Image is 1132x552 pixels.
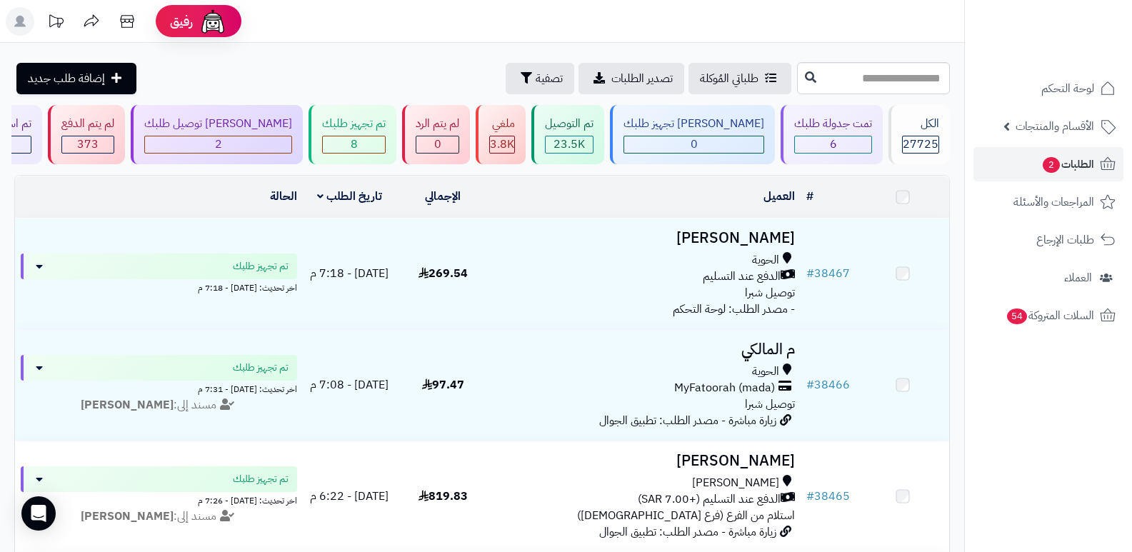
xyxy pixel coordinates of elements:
a: المراجعات والأسئلة [973,185,1123,219]
a: تحديثات المنصة [38,7,74,39]
a: تصدير الطلبات [578,63,684,94]
a: طلباتي المُوكلة [688,63,791,94]
span: 54 [1007,308,1027,324]
span: تصفية [536,70,563,87]
a: طلبات الإرجاع [973,223,1123,257]
span: 2 [215,136,222,153]
span: طلباتي المُوكلة [700,70,758,87]
span: تم تجهيز طلبك [233,259,289,274]
div: الكل [902,116,939,132]
span: الطلبات [1041,154,1094,174]
span: 269.54 [419,265,468,282]
div: ملغي [489,116,515,132]
a: لم يتم الرد 0 [399,105,473,164]
div: 373 [62,136,114,153]
span: الحوية [752,252,779,269]
a: #38467 [806,265,850,282]
span: طلبات الإرجاع [1036,230,1094,250]
span: [PERSON_NAME] [692,475,779,491]
div: تمت جدولة طلبك [794,116,872,132]
a: #38466 [806,376,850,393]
div: 3840 [490,136,514,153]
div: اخر تحديث: [DATE] - 7:26 م [21,492,297,507]
span: # [806,265,814,282]
span: تم تجهيز طلبك [233,472,289,486]
span: 27725 [903,136,938,153]
span: الدفع عند التسليم [703,269,781,285]
div: 8 [323,136,385,153]
img: ai-face.png [199,7,227,36]
div: تم تجهيز طلبك [322,116,386,132]
a: تم التوصيل 23.5K [529,105,607,164]
span: لوحة التحكم [1041,79,1094,99]
a: الإجمالي [425,188,461,205]
span: إضافة طلب جديد [28,70,105,87]
a: لوحة التحكم [973,71,1123,106]
span: [DATE] - 7:18 م [310,265,389,282]
span: العملاء [1064,268,1092,288]
a: [PERSON_NAME] توصيل طلبك 2 [128,105,306,164]
a: لم يتم الدفع 373 [45,105,128,164]
h3: [PERSON_NAME] [496,453,796,469]
a: تم تجهيز طلبك 8 [306,105,399,164]
span: [DATE] - 7:08 م [310,376,389,393]
div: 0 [624,136,763,153]
span: 373 [77,136,99,153]
a: [PERSON_NAME] تجهيز طلبك 0 [607,105,778,164]
a: تمت جدولة طلبك 6 [778,105,886,164]
span: 0 [434,136,441,153]
span: 0 [691,136,698,153]
span: 2 [1043,157,1060,173]
div: 2 [145,136,291,153]
h3: [PERSON_NAME] [496,230,796,246]
a: الكل27725 [886,105,953,164]
div: [PERSON_NAME] توصيل طلبك [144,116,292,132]
span: MyFatoorah (mada) [674,380,775,396]
div: اخر تحديث: [DATE] - 7:18 م [21,279,297,294]
div: لم يتم الدفع [61,116,114,132]
span: رفيق [170,13,193,30]
span: 97.47 [422,376,464,393]
span: السلات المتروكة [1006,306,1094,326]
a: العميل [763,188,795,205]
span: استلام من الفرع (فرع [DEMOGRAPHIC_DATA]) [577,507,795,524]
span: الأقسام والمنتجات [1016,116,1094,136]
a: # [806,188,813,205]
div: Open Intercom Messenger [21,496,56,531]
a: الطلبات2 [973,147,1123,181]
a: #38465 [806,488,850,505]
span: # [806,376,814,393]
a: تاريخ الطلب [317,188,382,205]
span: زيارة مباشرة - مصدر الطلب: تطبيق الجوال [599,523,776,541]
span: 6 [830,136,837,153]
div: تم التوصيل [545,116,593,132]
td: - مصدر الطلب: لوحة التحكم [490,219,801,329]
h3: م المالكي [496,341,796,358]
span: زيارة مباشرة - مصدر الطلب: تطبيق الجوال [599,412,776,429]
div: 6 [795,136,871,153]
a: العملاء [973,261,1123,295]
span: 3.8K [490,136,514,153]
span: 819.83 [419,488,468,505]
span: تم تجهيز طلبك [233,361,289,375]
div: مسند إلى: [10,508,308,525]
div: 0 [416,136,459,153]
span: [DATE] - 6:22 م [310,488,389,505]
div: 23496 [546,136,593,153]
a: السلات المتروكة54 [973,298,1123,333]
a: الحالة [270,188,297,205]
div: اخر تحديث: [DATE] - 7:31 م [21,381,297,396]
span: توصيل شبرا [745,396,795,413]
span: الحوية [752,363,779,380]
strong: [PERSON_NAME] [81,508,174,525]
span: # [806,488,814,505]
span: الدفع عند التسليم (+7.00 SAR) [638,491,781,508]
a: إضافة طلب جديد [16,63,136,94]
span: 23.5K [554,136,585,153]
span: 8 [351,136,358,153]
div: [PERSON_NAME] تجهيز طلبك [623,116,764,132]
span: المراجعات والأسئلة [1013,192,1094,212]
div: لم يتم الرد [416,116,459,132]
strong: [PERSON_NAME] [81,396,174,413]
span: توصيل شبرا [745,284,795,301]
